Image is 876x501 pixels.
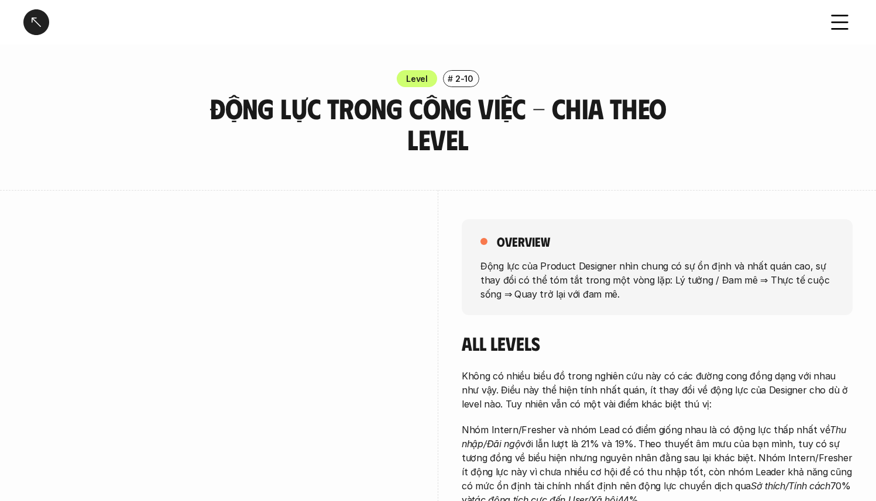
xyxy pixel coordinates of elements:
[190,93,687,155] h3: Động lực trong công việc - Chia theo Level
[751,480,830,492] em: Sở thích/Tính cách
[462,369,853,411] p: Không có nhiều biểu đồ trong nghiên cứu này có các đường cong đồng dạng với nhau như vậy. Điều nà...
[448,74,453,83] h6: #
[462,424,848,450] em: Thu nhập/Đãi ngộ
[480,258,834,300] p: Động lực của Product Designer nhìn chung có sự ổn định và nhất quán cao, sự thay đổi có thể tóm t...
[497,233,550,250] h5: overview
[462,332,853,354] h4: All levels
[406,72,428,85] p: Level
[455,72,473,85] p: 2-10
